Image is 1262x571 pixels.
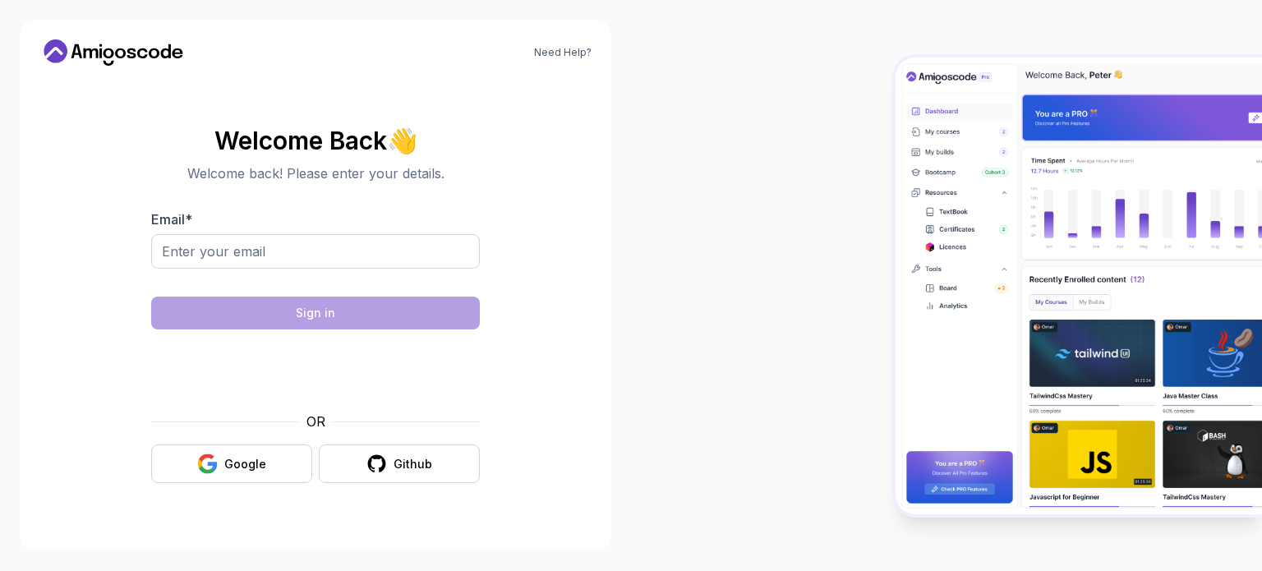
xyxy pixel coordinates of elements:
[296,305,335,321] div: Sign in
[394,456,432,472] div: Github
[191,339,440,402] iframe: hCaptcha güvenlik sorunu için onay kutusu içeren pencere öğesi
[39,39,187,66] a: Home link
[534,46,592,59] a: Need Help?
[151,127,480,154] h2: Welcome Back
[151,444,312,483] button: Google
[224,456,266,472] div: Google
[151,297,480,329] button: Sign in
[385,126,418,155] span: 👋
[151,211,192,228] label: Email *
[896,58,1262,514] img: Amigoscode Dashboard
[306,412,325,431] p: OR
[319,444,480,483] button: Github
[151,163,480,183] p: Welcome back! Please enter your details.
[151,234,480,269] input: Enter your email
